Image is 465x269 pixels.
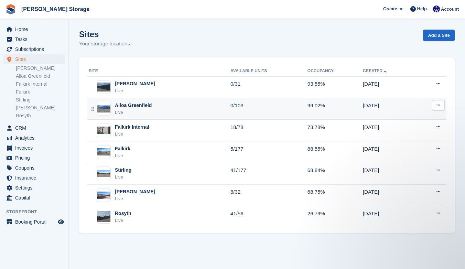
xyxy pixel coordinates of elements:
th: Occupancy [307,66,363,77]
img: Image of Falkirk site [97,148,110,155]
td: [DATE] [363,76,416,98]
img: Image of Livingston site [97,192,110,199]
a: Preview store [57,218,65,226]
a: menu [3,193,65,203]
td: 93.55% [307,76,363,98]
a: Alloa Greenfield [16,73,65,79]
span: Booking Portal [15,217,56,227]
span: Analytics [15,133,56,143]
a: menu [3,173,65,183]
span: Pricing [15,153,56,163]
td: 68.84% [307,163,363,184]
td: 41/177 [230,163,307,184]
a: menu [3,123,65,133]
span: Coupons [15,163,56,173]
td: 8/32 [230,184,307,206]
td: 41/56 [230,206,307,227]
span: Settings [15,183,56,193]
a: [PERSON_NAME] [16,105,65,111]
span: Tasks [15,34,56,44]
img: Ross Watt [433,6,440,12]
span: Insurance [15,173,56,183]
a: menu [3,54,65,64]
span: Capital [15,193,56,203]
span: Home [15,24,56,34]
td: 88.55% [307,141,363,163]
td: [DATE] [363,163,416,184]
td: [DATE] [363,98,416,120]
img: Image of Stirling site [97,170,110,177]
div: Falkirk Internal [115,123,149,131]
div: Live [115,87,155,94]
a: [PERSON_NAME] Storage [19,3,92,15]
a: Rosyth [16,112,65,119]
a: menu [3,183,65,193]
td: [DATE] [363,141,416,163]
div: Live [115,152,130,159]
div: Live [115,195,155,202]
a: Add a Site [423,30,455,41]
div: Live [115,217,131,224]
span: Help [417,6,427,12]
span: CRM [15,123,56,133]
td: 0/103 [230,98,307,120]
img: Image of Alloa Greenfield site [97,105,110,112]
td: 18/78 [230,120,307,141]
a: Stirling [16,97,65,103]
a: Falkirk Internal [16,81,65,87]
img: stora-icon-8386f47178a22dfd0bd8f6a31ec36ba5ce8667c1dd55bd0f319d3a0aa187defe.svg [6,4,16,14]
a: menu [3,44,65,54]
span: Subscriptions [15,44,56,54]
a: menu [3,163,65,173]
span: Storefront [6,208,68,215]
td: 0/31 [230,76,307,98]
div: Rosyth [115,210,131,217]
a: menu [3,217,65,227]
a: Falkirk [16,89,65,95]
a: menu [3,24,65,34]
a: menu [3,133,65,143]
td: 73.78% [307,120,363,141]
span: Sites [15,54,56,64]
div: [PERSON_NAME] [115,80,155,87]
a: menu [3,143,65,153]
div: [PERSON_NAME] [115,188,155,195]
td: [DATE] [363,184,416,206]
td: 5/177 [230,141,307,163]
img: Image of Falkirk Internal site [97,127,110,134]
div: Stirling [115,166,131,174]
span: Account [441,6,459,13]
td: 26.79% [307,206,363,227]
a: menu [3,34,65,44]
th: Available Units [230,66,307,77]
div: Live [115,174,131,181]
div: Alloa Greenfield [115,102,152,109]
a: [PERSON_NAME] [16,65,65,72]
a: menu [3,153,65,163]
a: Created [363,68,388,73]
p: Your storage locations [79,40,130,48]
span: Invoices [15,143,56,153]
span: Create [383,6,397,12]
img: Image of Alloa Kelliebank site [97,83,110,92]
td: [DATE] [363,120,416,141]
th: Site [87,66,230,77]
td: 68.75% [307,184,363,206]
img: Image of Rosyth site [97,211,110,222]
div: Live [115,109,152,116]
h1: Sites [79,30,130,39]
div: Falkirk [115,145,130,152]
div: Live [115,131,149,138]
td: [DATE] [363,206,416,227]
td: 99.02% [307,98,363,120]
